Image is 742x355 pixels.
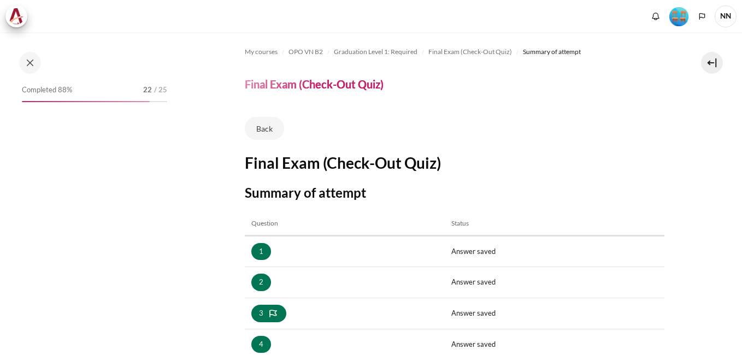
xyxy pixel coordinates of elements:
a: Final Exam (Check-Out Quiz) [428,45,512,58]
div: Level #4 [669,6,688,26]
a: My courses [245,45,278,58]
a: Back [245,117,284,140]
button: Languages [694,8,710,25]
img: Architeck [9,8,24,25]
td: Answer saved [445,267,664,298]
span: My courses [245,47,278,57]
a: 1 [251,243,271,261]
h3: Summary of attempt [245,184,664,201]
span: Graduation Level 1: Required [334,47,417,57]
span: Summary of attempt [523,47,581,57]
h4: Final Exam (Check-Out Quiz) [245,77,384,91]
a: 3 [251,305,286,322]
th: Status [445,212,664,235]
a: Level #4 [665,6,693,26]
span: Final Exam (Check-Out Quiz) [428,47,512,57]
a: 2 [251,274,271,291]
div: Show notification window with no new notifications [647,8,664,25]
a: 4 [251,336,271,353]
span: NN [715,5,737,27]
span: 22 [143,85,152,96]
a: Graduation Level 1: Required [334,45,417,58]
th: Question [245,212,445,235]
span: / 25 [154,85,167,96]
a: Architeck Architeck [5,5,33,27]
div: 88% [22,101,150,102]
h2: Final Exam (Check-Out Quiz) [245,153,664,173]
td: Answer saved [445,298,664,329]
span: OPO VN B2 [288,47,323,57]
nav: Navigation bar [245,43,664,61]
a: OPO VN B2 [288,45,323,58]
a: User menu [715,5,737,27]
span: Completed 88% [22,85,72,96]
img: Level #4 [669,7,688,26]
td: Answer saved [445,236,664,267]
